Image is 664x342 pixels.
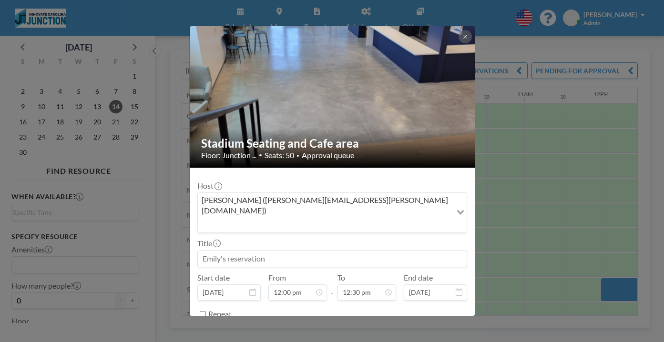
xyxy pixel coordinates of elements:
label: End date [404,273,433,282]
label: From [268,273,286,282]
span: [PERSON_NAME] ([PERSON_NAME][EMAIL_ADDRESS][PERSON_NAME][DOMAIN_NAME]) [200,195,450,216]
span: Floor: Junction ... [201,151,256,160]
label: Start date [197,273,230,282]
label: Host [197,181,221,191]
span: • [296,152,299,159]
span: Seats: 50 [265,151,294,160]
img: 537.jpg [190,25,476,169]
input: Search for option [199,218,451,231]
div: Search for option [198,193,467,232]
input: Emily's reservation [198,251,467,267]
span: - [331,276,334,297]
span: Approval queue [302,151,354,160]
span: • [259,151,262,159]
label: To [337,273,345,282]
h2: Stadium Seating and Cafe area [201,136,464,151]
label: Repeat [208,309,232,319]
label: Title [197,239,220,248]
